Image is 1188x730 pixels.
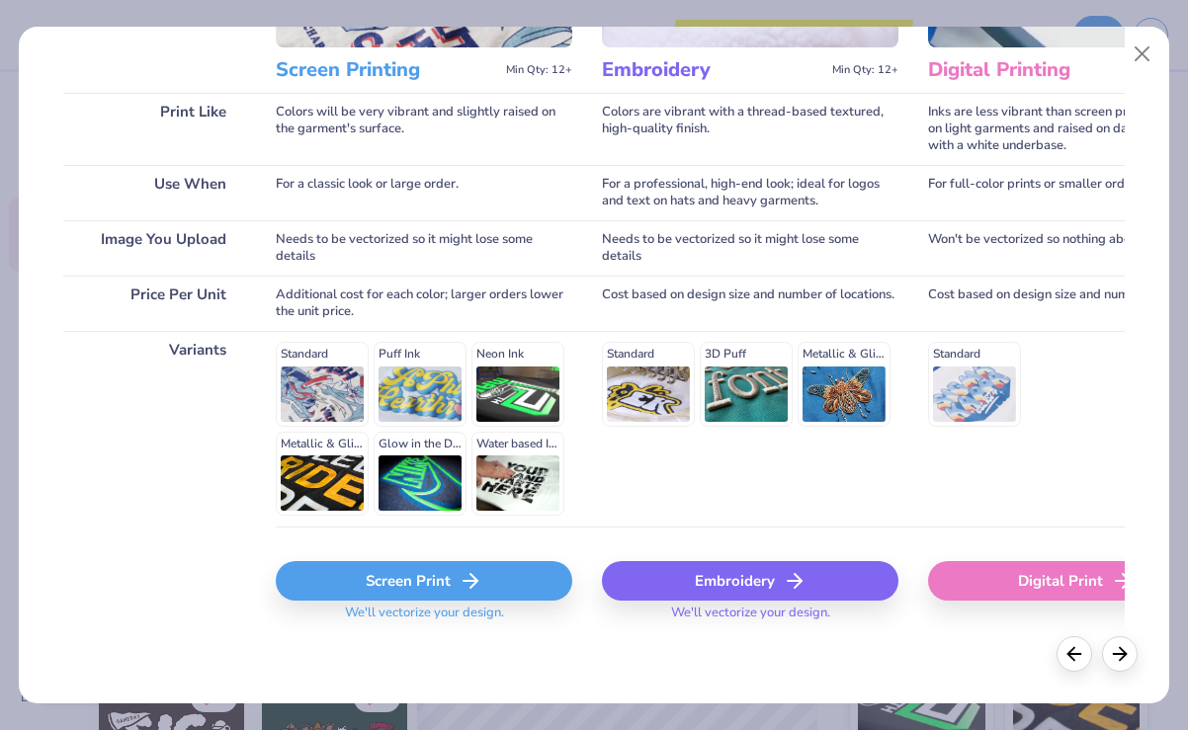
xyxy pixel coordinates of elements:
[276,561,572,601] div: Screen Print
[276,93,572,165] div: Colors will be very vibrant and slightly raised on the garment's surface.
[63,93,246,165] div: Print Like
[63,165,246,220] div: Use When
[832,63,898,77] span: Min Qty: 12+
[1124,36,1161,73] button: Close
[276,276,572,331] div: Additional cost for each color; larger orders lower the unit price.
[276,220,572,276] div: Needs to be vectorized so it might lose some details
[337,605,512,633] span: We'll vectorize your design.
[928,57,1150,83] h3: Digital Printing
[63,331,246,527] div: Variants
[602,561,898,601] div: Embroidery
[602,93,898,165] div: Colors are vibrant with a thread-based textured, high-quality finish.
[602,57,824,83] h3: Embroidery
[602,220,898,276] div: Needs to be vectorized so it might lose some details
[276,57,498,83] h3: Screen Printing
[63,276,246,331] div: Price Per Unit
[602,165,898,220] div: For a professional, high-end look; ideal for logos and text on hats and heavy garments.
[602,276,898,331] div: Cost based on design size and number of locations.
[663,605,838,633] span: We'll vectorize your design.
[276,165,572,220] div: For a classic look or large order.
[63,220,246,276] div: Image You Upload
[506,63,572,77] span: Min Qty: 12+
